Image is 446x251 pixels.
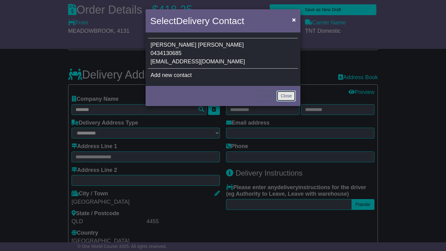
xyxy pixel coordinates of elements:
span: [PERSON_NAME] [151,42,196,48]
h4: Select [150,14,244,28]
span: [PERSON_NAME] [198,42,244,48]
button: Close [289,13,299,26]
span: Add new contact [151,72,192,78]
span: Contact [212,16,244,26]
button: < Back [253,91,274,101]
span: 0434130685 [151,50,181,56]
span: × [292,16,296,23]
span: Delivery [176,16,209,26]
button: Close [277,91,296,101]
span: [EMAIL_ADDRESS][DOMAIN_NAME] [151,58,245,65]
